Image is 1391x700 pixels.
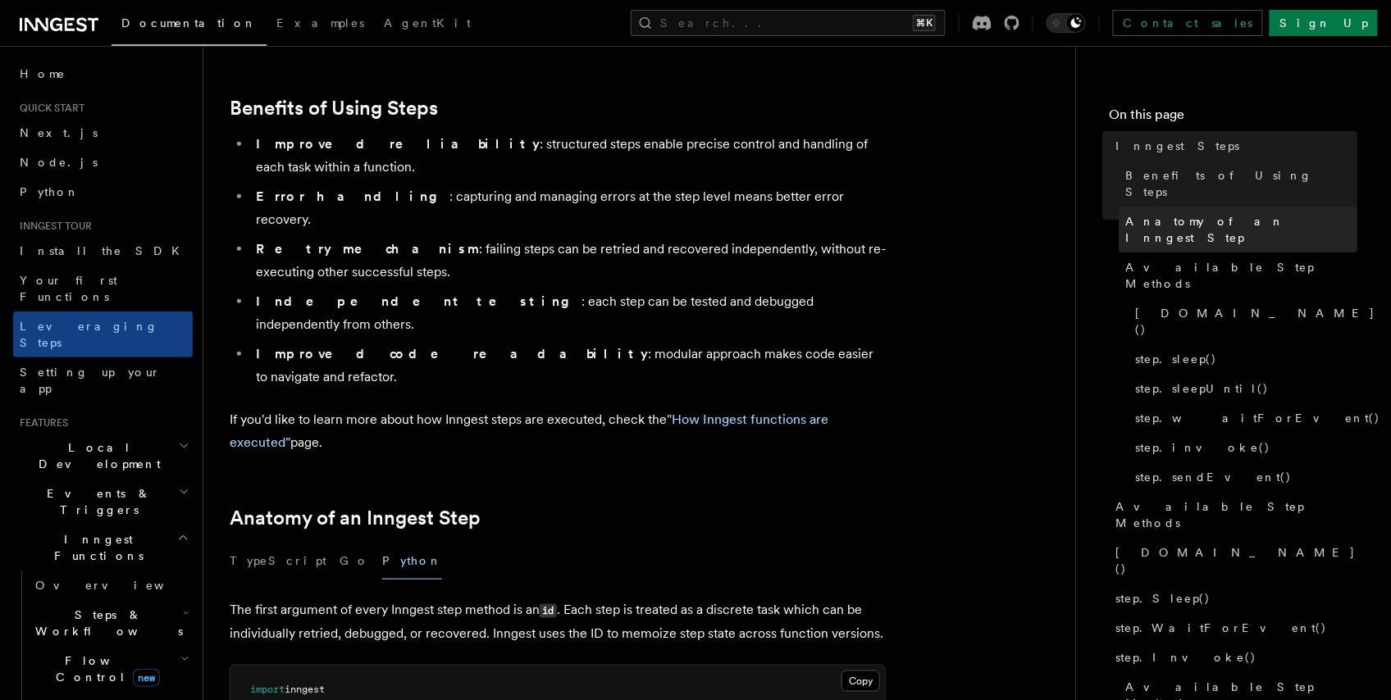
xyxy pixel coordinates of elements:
[1120,252,1358,298] a: Available Step Methods
[256,346,648,361] strong: Improved code readability
[13,266,193,311] a: Your first Functions
[251,238,886,284] li: : failing steps can be retried and recovered independently, without re-executing other successful...
[1110,492,1358,538] a: Available Step Methods
[384,16,471,30] span: AgentKit
[251,185,886,231] li: : capturing and managing errors at the step level means better error recovery.
[1110,584,1358,613] a: step.Sleep()
[1113,10,1263,36] a: Contact sales
[112,5,267,46] a: Documentation
[13,525,193,570] button: Inngest Functions
[251,343,886,389] li: : modular approach makes code easier to navigate and refactor.
[256,189,449,204] strong: Error handling
[29,570,193,600] a: Overview
[13,220,92,233] span: Inngest tour
[1116,649,1257,666] span: step.Invoke()
[13,148,193,177] a: Node.js
[13,236,193,266] a: Install the SDK
[1116,590,1211,607] span: step.Sleep()
[374,5,481,44] a: AgentKit
[250,684,285,695] span: import
[256,293,581,309] strong: Independent testing
[29,646,193,692] button: Flow Controlnew
[1120,161,1358,207] a: Benefits of Using Steps
[1129,374,1358,403] a: step.sleepUntil()
[1270,10,1378,36] a: Sign Up
[13,485,179,518] span: Events & Triggers
[13,479,193,525] button: Events & Triggers
[13,439,179,472] span: Local Development
[20,66,66,82] span: Home
[1129,462,1358,492] a: step.sendEvent()
[35,579,204,592] span: Overview
[20,126,98,139] span: Next.js
[1116,138,1240,154] span: Inngest Steps
[1129,433,1358,462] a: step.invoke()
[20,366,161,395] span: Setting up your app
[230,408,886,454] p: If you'd like to learn more about how Inngest steps are executed, check the page.
[1126,167,1358,200] span: Benefits of Using Steps
[631,10,946,36] button: Search...⌘K
[1129,344,1358,374] a: step.sleep()
[340,543,369,580] button: Go
[13,531,177,564] span: Inngest Functions
[13,59,193,89] a: Home
[1110,131,1358,161] a: Inngest Steps
[13,177,193,207] a: Python
[1126,259,1358,292] span: Available Step Methods
[267,5,374,44] a: Examples
[133,669,160,687] span: new
[1116,544,1358,577] span: [DOMAIN_NAME]()
[20,244,189,257] span: Install the SDK
[256,241,479,257] strong: Retry mechanism
[230,543,326,580] button: TypeScript
[276,16,364,30] span: Examples
[230,507,481,530] a: Anatomy of an Inngest Step
[1126,213,1358,246] span: Anatomy of an Inngest Step
[1047,13,1086,33] button: Toggle dark mode
[1129,403,1358,433] a: step.waitForEvent()
[1136,469,1293,485] span: step.sendEvent()
[251,133,886,179] li: : structured steps enable precise control and handling of each task within a function.
[1136,351,1218,367] span: step.sleep()
[251,290,886,336] li: : each step can be tested and debugged independently from others.
[1129,298,1358,344] a: [DOMAIN_NAME]()
[13,311,193,357] a: Leveraging Steps
[841,670,880,692] button: Copy
[382,543,442,580] button: Python
[29,652,180,685] span: Flow Control
[121,16,257,30] span: Documentation
[29,607,183,639] span: Steps & Workflows
[230,97,438,120] a: Benefits of Using Steps
[1110,105,1358,131] h4: On this page
[1110,643,1358,672] a: step.Invoke()
[1136,410,1381,426] span: step.waitForEvent()
[13,357,193,403] a: Setting up your app
[20,185,80,198] span: Python
[13,118,193,148] a: Next.js
[13,416,68,430] span: Features
[20,274,117,303] span: Your first Functions
[285,684,325,695] span: inngest
[13,433,193,479] button: Local Development
[1110,538,1358,584] a: [DOMAIN_NAME]()
[1116,620,1328,636] span: step.WaitForEvent()
[230,598,886,645] p: The first argument of every Inngest step method is an . Each step is treated as a discrete task w...
[1136,380,1270,397] span: step.sleepUntil()
[540,604,557,618] code: id
[256,136,540,152] strong: Improved reliability
[20,156,98,169] span: Node.js
[1110,613,1358,643] a: step.WaitForEvent()
[1136,305,1376,338] span: [DOMAIN_NAME]()
[1136,439,1271,456] span: step.invoke()
[20,320,158,349] span: Leveraging Steps
[1116,498,1358,531] span: Available Step Methods
[13,102,84,115] span: Quick start
[29,600,193,646] button: Steps & Workflows
[913,15,936,31] kbd: ⌘K
[1120,207,1358,252] a: Anatomy of an Inngest Step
